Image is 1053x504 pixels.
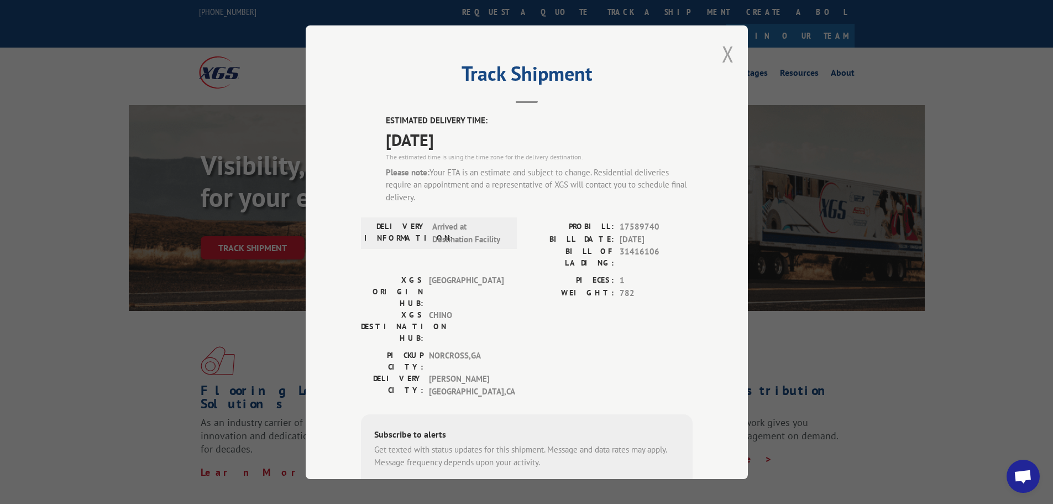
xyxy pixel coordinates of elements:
[527,221,614,233] label: PROBILL:
[527,246,614,269] label: BILL OF LADING:
[527,274,614,287] label: PIECES:
[361,350,423,373] label: PICKUP CITY:
[620,274,693,287] span: 1
[374,428,679,444] div: Subscribe to alerts
[361,309,423,344] label: XGS DESTINATION HUB:
[527,233,614,246] label: BILL DATE:
[620,246,693,269] span: 31416106
[527,287,614,299] label: WEIGHT:
[722,39,734,69] button: Close modal
[364,221,427,246] label: DELIVERY INFORMATION:
[386,152,693,162] div: The estimated time is using the time zone for the delivery destination.
[374,444,679,469] div: Get texted with status updates for this shipment. Message and data rates may apply. Message frequ...
[361,373,423,398] label: DELIVERY CITY:
[386,115,693,127] label: ESTIMATED DELIVERY TIME:
[429,274,504,309] span: [GEOGRAPHIC_DATA]
[429,350,504,373] span: NORCROSS , GA
[620,233,693,246] span: [DATE]
[361,274,423,309] label: XGS ORIGIN HUB:
[620,287,693,299] span: 782
[386,127,693,152] span: [DATE]
[432,221,507,246] span: Arrived at Destination Facility
[386,166,693,204] div: Your ETA is an estimate and subject to change. Residential deliveries require an appointment and ...
[361,66,693,87] h2: Track Shipment
[429,373,504,398] span: [PERSON_NAME][GEOGRAPHIC_DATA] , CA
[386,167,429,177] strong: Please note:
[620,221,693,233] span: 17589740
[1007,460,1040,493] a: Open chat
[429,309,504,344] span: CHINO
